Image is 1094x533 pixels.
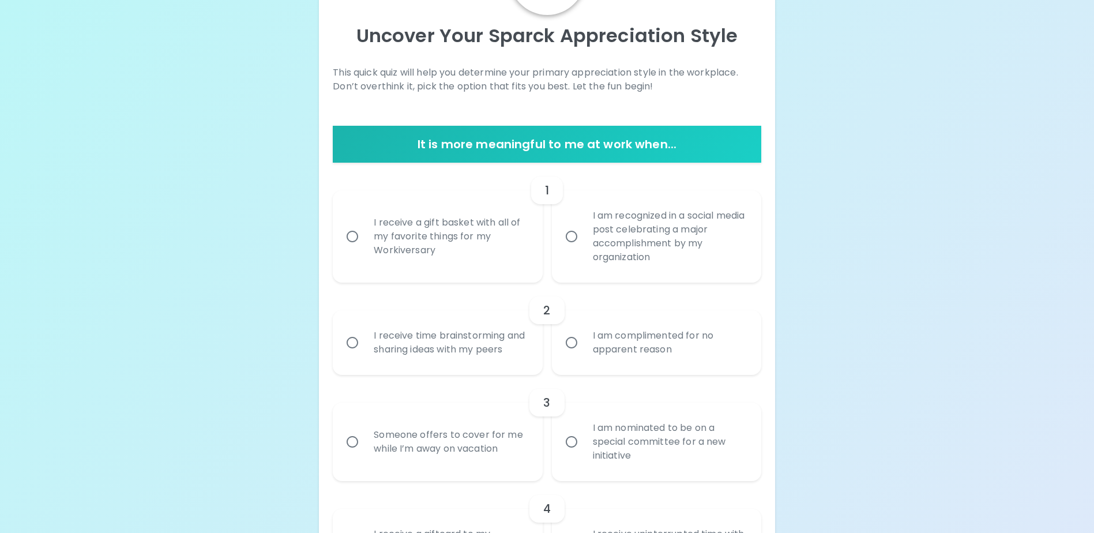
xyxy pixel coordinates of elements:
p: Uncover Your Sparck Appreciation Style [333,24,761,47]
div: I receive time brainstorming and sharing ideas with my peers [364,315,536,370]
div: Someone offers to cover for me while I’m away on vacation [364,414,536,470]
div: I am nominated to be on a special committee for a new initiative [584,407,755,476]
p: This quick quiz will help you determine your primary appreciation style in the workplace. Don’t o... [333,66,761,93]
div: choice-group-check [333,163,761,283]
h6: 2 [543,301,550,320]
h6: It is more meaningful to me at work when... [337,135,756,153]
div: I am complimented for no apparent reason [584,315,755,370]
h6: 3 [543,393,550,412]
div: I receive a gift basket with all of my favorite things for my Workiversary [364,202,536,271]
div: choice-group-check [333,283,761,375]
div: I am recognized in a social media post celebrating a major accomplishment by my organization [584,195,755,278]
div: choice-group-check [333,375,761,481]
h6: 4 [543,500,551,518]
h6: 1 [545,181,549,200]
